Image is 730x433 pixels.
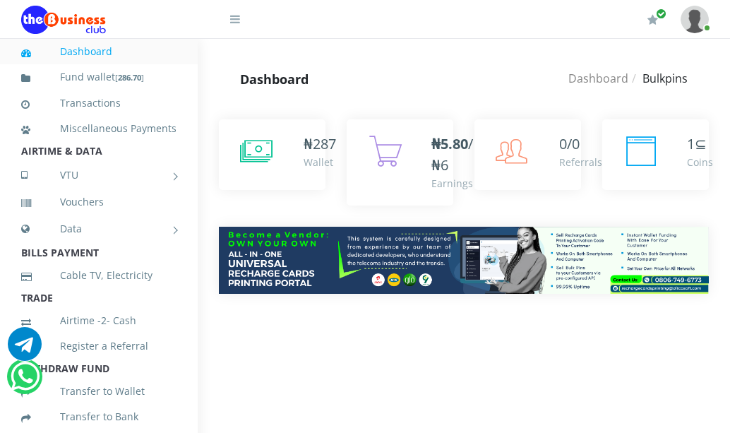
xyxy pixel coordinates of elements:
[21,6,106,34] img: Logo
[21,158,176,193] a: VTU
[687,155,713,170] div: Coins
[115,72,144,83] small: [ ]
[11,370,40,393] a: Chat for support
[568,71,628,86] a: Dashboard
[21,304,176,337] a: Airtime -2- Cash
[687,134,695,153] span: 1
[219,119,325,190] a: ₦287 Wallet
[8,338,42,361] a: Chat for support
[21,375,176,408] a: Transfer to Wallet
[21,87,176,119] a: Transactions
[304,134,336,155] div: ₦
[21,401,176,433] a: Transfer to Bank
[21,330,176,362] a: Register a Referral
[559,155,602,170] div: Referrals
[347,119,453,206] a: ₦5.80/₦6 Earnings
[219,227,709,294] img: multitenant_rcp.png
[474,119,581,190] a: 0/0 Referrals
[313,134,336,153] span: 287
[431,176,473,191] div: Earnings
[21,112,176,145] a: Miscellaneous Payments
[21,211,176,247] a: Data
[431,134,473,174] span: /₦6
[687,134,713,155] div: ⊆
[240,71,309,88] strong: Dashboard
[681,6,709,33] img: User
[21,61,176,94] a: Fund wallet[286.70]
[656,8,666,19] span: Renew/Upgrade Subscription
[628,70,688,87] li: Bulkpins
[647,14,658,25] i: Renew/Upgrade Subscription
[118,72,141,83] b: 286.70
[304,155,336,170] div: Wallet
[21,186,176,218] a: Vouchers
[21,259,176,292] a: Cable TV, Electricity
[21,35,176,68] a: Dashboard
[559,134,580,153] span: 0/0
[431,134,468,153] b: ₦5.80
